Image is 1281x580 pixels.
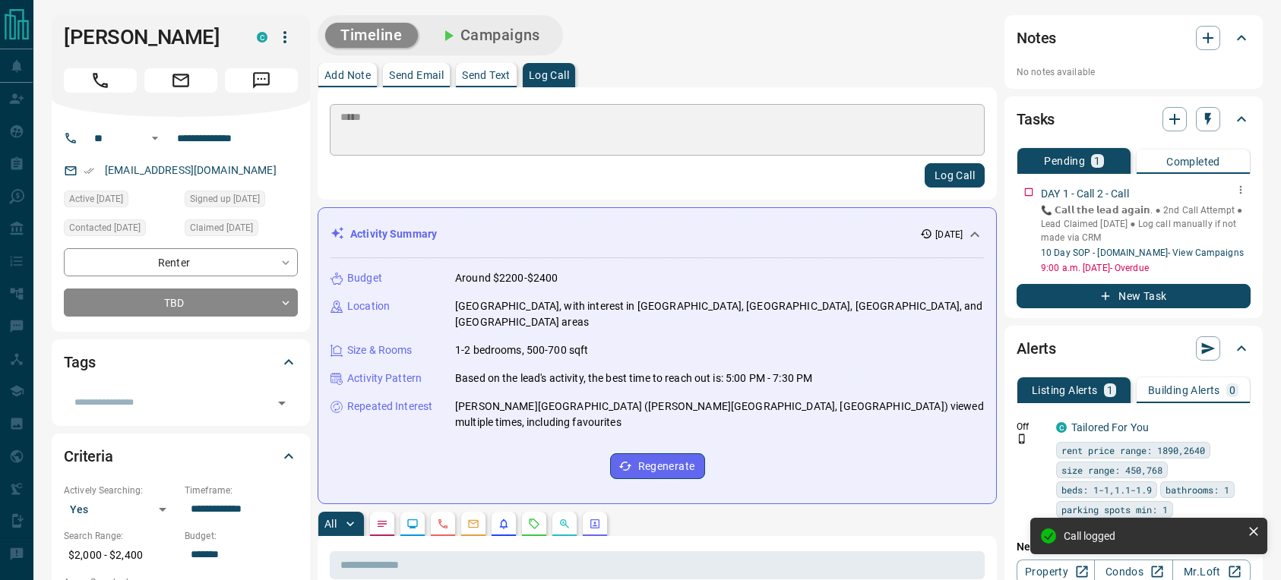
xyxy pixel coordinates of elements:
[64,25,234,49] h1: [PERSON_NAME]
[190,191,260,206] span: Signed up [DATE]
[925,163,985,188] button: Log Call
[105,164,277,176] a: [EMAIL_ADDRESS][DOMAIN_NAME]
[529,70,569,80] p: Log Call
[64,68,137,93] span: Call
[1061,482,1152,497] span: beds: 1-1,1.1-1.9
[64,219,177,241] div: Sun Oct 12 2025
[225,68,298,93] span: Message
[455,298,984,330] p: [GEOGRAPHIC_DATA], with interest in [GEOGRAPHIC_DATA], [GEOGRAPHIC_DATA], [GEOGRAPHIC_DATA], and ...
[1017,330,1251,367] div: Alerts
[610,453,705,479] button: Regenerate
[1041,247,1244,258] a: 10 Day SOP - [DOMAIN_NAME]- View Campaigns
[1017,284,1251,308] button: New Task
[1017,433,1027,444] svg: Push Notification Only
[1071,421,1149,433] a: Tailored For You
[1056,422,1067,433] div: condos.ca
[1064,530,1241,542] div: Call logged
[1107,385,1113,396] p: 1
[1041,261,1251,275] p: 9:00 a.m. [DATE] - Overdue
[257,32,267,43] div: condos.ca
[1017,20,1251,56] div: Notes
[1166,482,1229,497] span: bathrooms: 1
[1041,203,1251,244] p: 📞 𝗖𝗮𝗹𝗹 𝘁𝗵𝗲 𝗹𝗲𝗮𝗱 𝗮𝗴𝗮𝗶𝗻. ● 2nd Call Attempt ● Lead Claimed [DATE] ‎● Log call manually if not made ...
[1041,186,1129,202] p: DAY 1 - Call 2 - Call
[467,518,479,530] svg: Emails
[347,298,390,314] p: Location
[455,342,588,358] p: 1-2 bedrooms, 500-700 sqft
[1166,156,1220,167] p: Completed
[64,248,298,276] div: Renter
[325,23,418,48] button: Timeline
[64,484,177,497] p: Actively Searching:
[437,518,449,530] svg: Calls
[64,344,298,380] div: Tags
[424,23,555,48] button: Campaigns
[347,370,422,386] p: Activity Pattern
[1061,502,1168,517] span: parking spots min: 1
[1017,101,1251,137] div: Tasks
[1148,385,1220,396] p: Building Alerts
[64,529,177,543] p: Search Range:
[185,484,298,497] p: Timeframe:
[64,444,113,468] h2: Criteria
[558,518,571,530] svg: Opportunities
[1017,539,1251,555] p: New Alert:
[1017,65,1251,79] p: No notes available
[64,438,298,474] div: Criteria
[324,519,337,529] p: All
[347,399,432,415] p: Repeated Interest
[1017,420,1047,433] p: Off
[455,399,984,430] p: [PERSON_NAME][GEOGRAPHIC_DATA] ([PERSON_NAME][GEOGRAPHIC_DATA], [GEOGRAPHIC_DATA]) viewed multipl...
[324,70,371,80] p: Add Note
[389,70,444,80] p: Send Email
[935,228,963,241] p: [DATE]
[406,518,419,530] svg: Lead Browsing Activity
[589,518,601,530] svg: Agent Actions
[64,288,298,317] div: TBD
[455,370,812,386] p: Based on the lead's activity, the best time to reach out is: 5:00 PM - 7:30 PM
[271,392,293,414] button: Open
[84,165,94,176] svg: Email Verified
[350,226,437,242] p: Activity Summary
[64,497,177,522] div: Yes
[185,219,298,241] div: Sun Oct 12 2025
[347,342,413,358] p: Size & Rooms
[331,220,984,248] div: Activity Summary[DATE]
[64,350,95,374] h2: Tags
[376,518,388,530] svg: Notes
[1061,443,1205,458] span: rent price range: 1890,2640
[1094,156,1100,166] p: 1
[144,68,217,93] span: Email
[190,220,253,235] span: Claimed [DATE]
[1044,156,1085,166] p: Pending
[455,270,558,286] p: Around $2200-$2400
[64,191,177,212] div: Sun Oct 12 2025
[69,220,141,235] span: Contacted [DATE]
[498,518,510,530] svg: Listing Alerts
[1061,462,1162,478] span: size range: 450,768
[462,70,511,80] p: Send Text
[185,191,298,212] div: Sun Oct 12 2025
[64,543,177,568] p: $2,000 - $2,400
[1017,107,1055,131] h2: Tasks
[146,129,164,147] button: Open
[185,529,298,543] p: Budget:
[1017,26,1056,50] h2: Notes
[1017,336,1056,361] h2: Alerts
[347,270,382,286] p: Budget
[69,191,123,206] span: Active [DATE]
[1032,385,1098,396] p: Listing Alerts
[1229,385,1235,396] p: 0
[528,518,540,530] svg: Requests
